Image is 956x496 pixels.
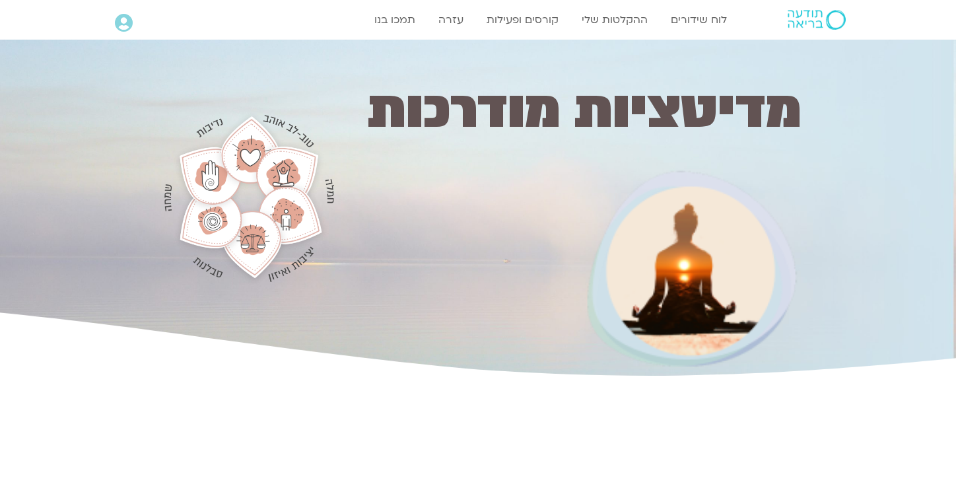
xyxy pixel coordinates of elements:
a: ההקלטות שלי [575,7,654,32]
a: עזרה [432,7,470,32]
a: לוח שידורים [664,7,734,32]
h1: מדיטציות מודרכות [351,87,802,135]
a: תמכו בנו [368,7,422,32]
a: קורסים ופעילות [480,7,565,32]
img: תודעה בריאה [788,10,846,30]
